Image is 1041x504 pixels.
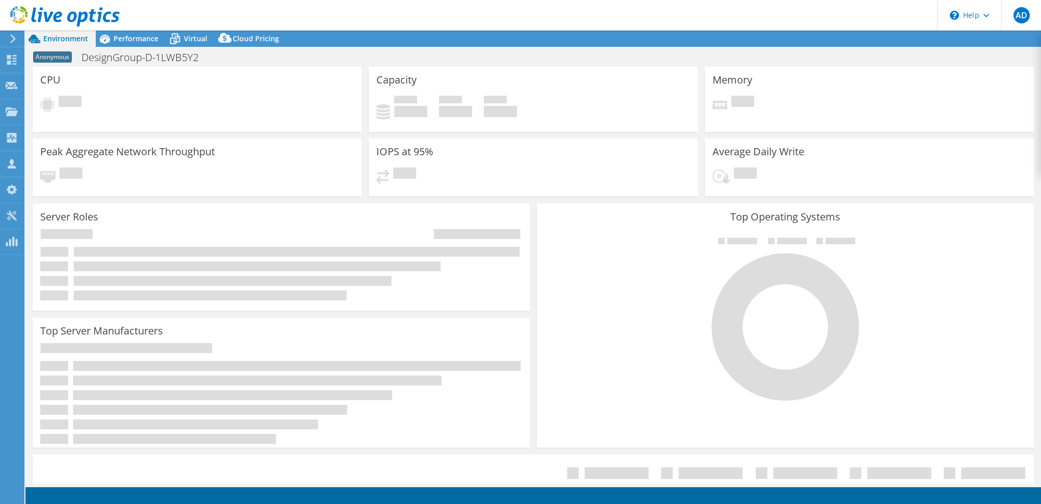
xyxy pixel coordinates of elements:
h3: IOPS at 95% [376,146,433,157]
svg: \n [950,11,959,20]
h4: 0 GiB [394,106,427,117]
h3: Capacity [376,74,417,86]
span: Pending [60,167,83,181]
h3: CPU [40,74,61,86]
h3: Server Roles [40,211,98,222]
span: Used [394,96,417,106]
span: Pending [59,96,81,109]
h3: Top Operating Systems [544,211,1026,222]
span: Anonymous [33,51,72,63]
span: Pending [731,96,754,109]
span: Pending [393,167,416,181]
h3: Peak Aggregate Network Throughput [40,146,215,157]
span: Virtual [184,34,207,43]
h3: Top Server Manufacturers [40,325,163,337]
h3: Average Daily Write [713,146,804,157]
span: Total [484,96,507,106]
h3: Memory [713,74,752,86]
span: Free [439,96,462,106]
span: Cloud Pricing [233,34,279,43]
span: Pending [734,167,757,181]
h1: DesignGroup-D-1LWB5Y2 [77,52,214,63]
h4: 0 GiB [439,106,472,117]
span: AD [1013,7,1030,23]
h4: 0 GiB [484,106,517,117]
span: Performance [114,34,158,43]
span: Environment [43,34,88,43]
